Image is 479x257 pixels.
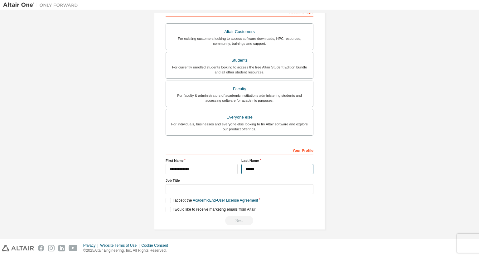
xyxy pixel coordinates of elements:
img: altair_logo.svg [2,245,34,251]
label: Job Title [166,178,313,183]
div: For faculty & administrators of academic institutions administering students and accessing softwa... [170,93,309,103]
p: © 2025 Altair Engineering, Inc. All Rights Reserved. [83,248,172,253]
div: Faculty [170,85,309,93]
div: For individuals, businesses and everyone else looking to try Altair software and explore our prod... [170,122,309,132]
img: Altair One [3,2,81,8]
div: Altair Customers [170,27,309,36]
div: Privacy [83,243,100,248]
div: Students [170,56,309,65]
div: Website Terms of Use [100,243,141,248]
div: For currently enrolled students looking to access the free Altair Student Edition bundle and all ... [170,65,309,75]
label: First Name [166,158,238,163]
div: Everyone else [170,113,309,122]
label: Last Name [241,158,313,163]
div: Read and acccept EULA to continue [166,216,313,225]
img: youtube.svg [69,245,78,251]
div: Your Profile [166,145,313,155]
div: Cookie Consent [141,243,172,248]
div: For existing customers looking to access software downloads, HPC resources, community, trainings ... [170,36,309,46]
img: linkedin.svg [58,245,65,251]
img: facebook.svg [38,245,44,251]
img: instagram.svg [48,245,55,251]
label: I would like to receive marketing emails from Altair [166,207,255,212]
a: Academic End-User License Agreement [193,198,258,203]
label: I accept the [166,198,258,203]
